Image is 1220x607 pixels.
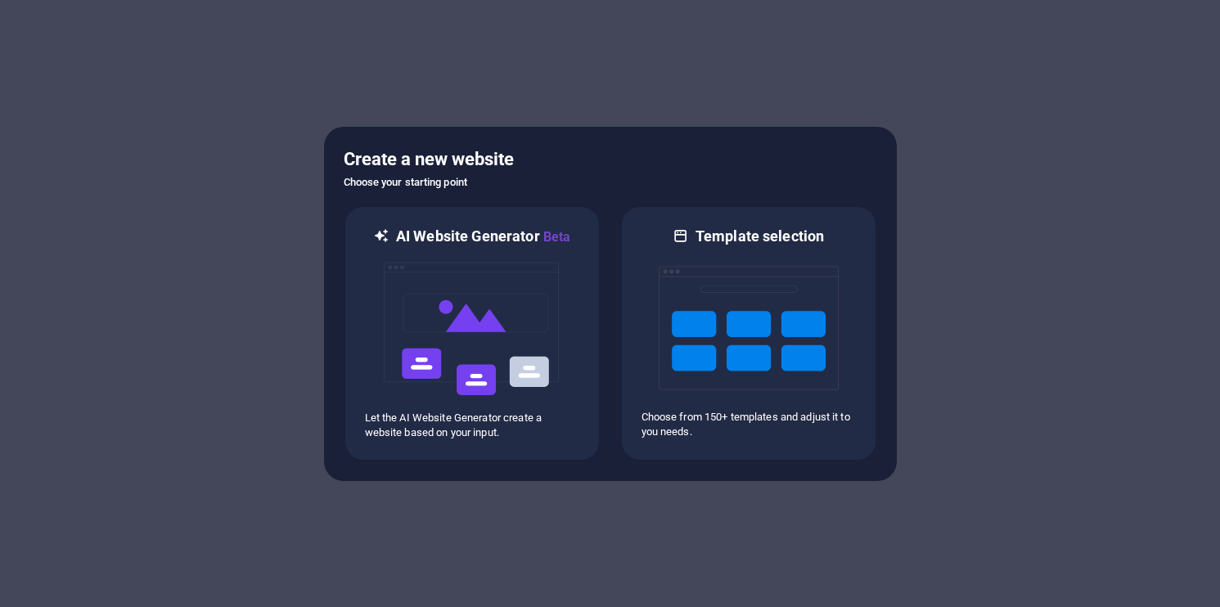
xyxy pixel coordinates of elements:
p: Let the AI Website Generator create a website based on your input. [365,411,579,440]
h6: AI Website Generator [396,227,570,247]
h6: Template selection [696,227,824,246]
h5: Create a new website [344,146,877,173]
h6: Choose your starting point [344,173,877,192]
div: Template selectionChoose from 150+ templates and adjust it to you needs. [620,205,877,461]
span: Beta [540,229,571,245]
p: Choose from 150+ templates and adjust it to you needs. [642,410,856,439]
img: ai [382,247,562,411]
div: AI Website GeneratorBetaaiLet the AI Website Generator create a website based on your input. [344,205,601,461]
